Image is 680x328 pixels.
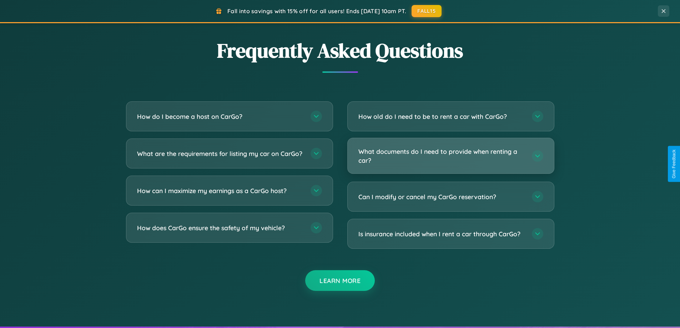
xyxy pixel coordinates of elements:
h3: How do I become a host on CarGo? [137,112,303,121]
div: Give Feedback [671,150,676,178]
h3: Is insurance included when I rent a car through CarGo? [358,229,525,238]
button: Learn More [305,270,375,291]
h2: Frequently Asked Questions [126,37,554,64]
span: Fall into savings with 15% off for all users! Ends [DATE] 10am PT. [227,7,406,15]
h3: What are the requirements for listing my car on CarGo? [137,149,303,158]
h3: How does CarGo ensure the safety of my vehicle? [137,223,303,232]
h3: How can I maximize my earnings as a CarGo host? [137,186,303,195]
h3: How old do I need to be to rent a car with CarGo? [358,112,525,121]
h3: Can I modify or cancel my CarGo reservation? [358,192,525,201]
button: FALL15 [412,5,442,17]
h3: What documents do I need to provide when renting a car? [358,147,525,165]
